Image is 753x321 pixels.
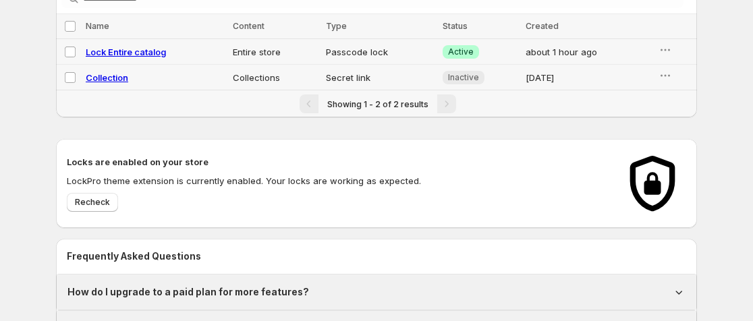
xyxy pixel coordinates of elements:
td: [DATE] [522,65,654,90]
td: Collections [229,65,322,90]
span: Active [448,47,474,57]
p: LockPro theme extension is currently enabled. Your locks are working as expected. [67,174,605,187]
span: Inactive [448,72,479,83]
a: Lock Entire catalog [86,47,166,57]
td: Secret link [322,65,439,90]
td: Passcode lock [322,39,439,65]
button: Recheck [67,193,118,212]
span: Showing 1 - 2 of 2 results [327,99,428,109]
td: about 1 hour ago [522,39,654,65]
span: Name [86,21,109,31]
a: Collection [86,72,128,83]
nav: Pagination [56,90,697,117]
h2: Frequently Asked Questions [67,250,686,263]
span: Status [443,21,468,31]
span: Created [526,21,559,31]
span: Content [233,21,264,31]
span: Recheck [75,197,110,208]
h1: How do I upgrade to a paid plan for more features? [67,285,309,299]
td: Entire store [229,39,322,65]
span: Type [326,21,347,31]
h2: Locks are enabled on your store [67,155,605,169]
